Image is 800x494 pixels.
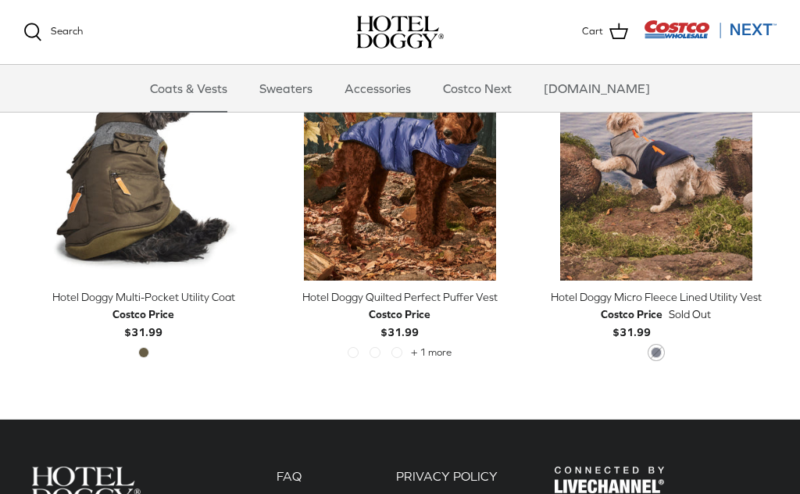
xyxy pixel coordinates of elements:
[396,469,498,483] a: PRIVACY POLICY
[644,20,777,39] img: Costco Next
[280,288,520,341] a: Hotel Doggy Quilted Perfect Puffer Vest Costco Price$31.99
[51,25,83,37] span: Search
[277,469,302,483] a: FAQ
[112,306,174,338] b: $31.99
[582,22,628,42] a: Cart
[330,65,425,112] a: Accessories
[582,23,603,40] span: Cart
[23,23,83,41] a: Search
[356,16,444,48] img: hoteldoggycom
[245,65,327,112] a: Sweaters
[23,40,264,281] a: Hotel Doggy Multi-Pocket Utility Coat
[136,65,241,112] a: Coats & Vests
[601,306,662,338] b: $31.99
[280,288,520,306] div: Hotel Doggy Quilted Perfect Puffer Vest
[23,288,264,341] a: Hotel Doggy Multi-Pocket Utility Coat Costco Price$31.99
[411,347,452,358] span: + 1 more
[280,40,520,281] a: Hotel Doggy Quilted Perfect Puffer Vest
[356,16,444,48] a: hoteldoggy.com hoteldoggycom
[536,288,777,341] a: Hotel Doggy Micro Fleece Lined Utility Vest Costco Price$31.99 Sold Out
[23,288,264,306] div: Hotel Doggy Multi-Pocket Utility Coat
[429,65,526,112] a: Costco Next
[530,65,664,112] a: [DOMAIN_NAME]
[536,288,777,306] div: Hotel Doggy Micro Fleece Lined Utility Vest
[601,306,662,323] div: Costco Price
[536,40,777,281] a: Hotel Doggy Micro Fleece Lined Utility Vest
[644,30,777,41] a: Visit Costco Next
[369,306,430,338] b: $31.99
[112,306,174,323] div: Costco Price
[369,306,430,323] div: Costco Price
[555,467,664,494] img: Hotel Doggy Costco Next
[669,306,711,323] span: Sold Out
